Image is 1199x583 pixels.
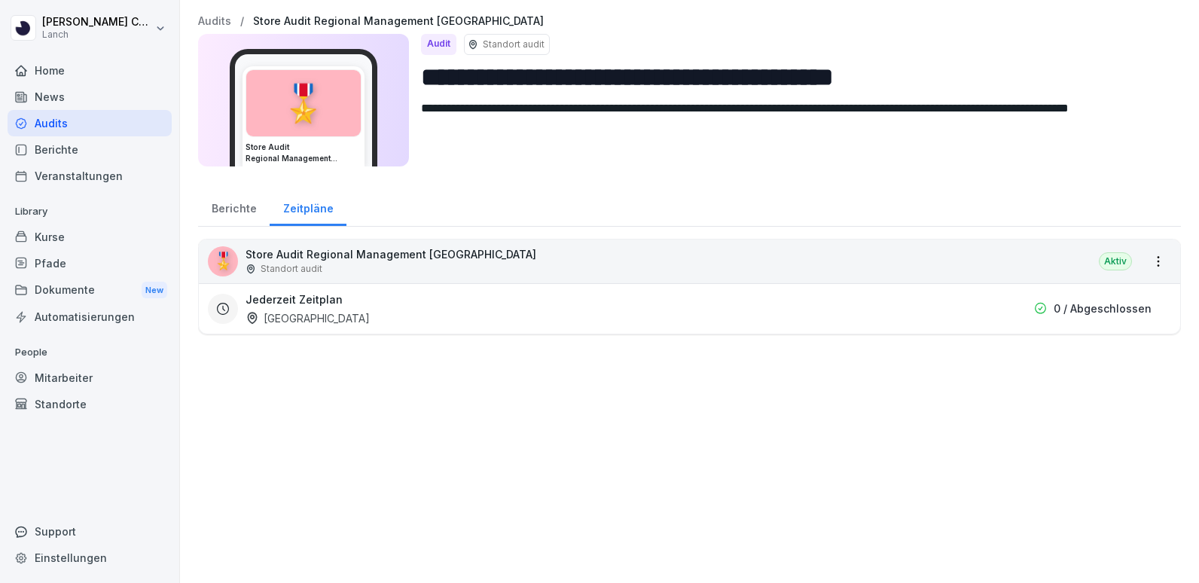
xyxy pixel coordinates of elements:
a: Automatisierungen [8,304,172,330]
p: Lanch [42,29,152,40]
p: Library [8,200,172,224]
a: Mitarbeiter [8,365,172,391]
a: News [8,84,172,110]
a: Home [8,57,172,84]
p: [PERSON_NAME] Cancillieri [42,16,152,29]
div: Dokumente [8,276,172,304]
a: DokumenteNew [8,276,172,304]
div: Audit [421,34,456,55]
a: Einstellungen [8,545,172,571]
p: People [8,340,172,365]
a: Kurse [8,224,172,250]
p: Standort audit [483,38,545,51]
a: Berichte [8,136,172,163]
h3: Store Audit Regional Management [GEOGRAPHIC_DATA] [246,142,362,164]
a: Veranstaltungen [8,163,172,189]
p: Store Audit Regional Management [GEOGRAPHIC_DATA] [246,246,536,262]
a: Audits [198,15,231,28]
a: Store Audit Regional Management [GEOGRAPHIC_DATA] [253,15,544,28]
h3: Jederzeit Zeitplan [246,291,343,307]
a: Pfade [8,250,172,276]
p: Standort audit [261,262,322,276]
a: Audits [8,110,172,136]
a: Standorte [8,391,172,417]
div: 🎖️ [208,246,238,276]
a: Zeitpläne [270,188,346,226]
div: [GEOGRAPHIC_DATA] [246,310,370,326]
div: 🎖️ [246,70,361,136]
a: Berichte [198,188,270,226]
p: 0 / Abgeschlossen [1054,301,1152,316]
div: Aktiv [1099,252,1132,270]
div: Support [8,518,172,545]
p: / [240,15,244,28]
div: New [142,282,167,299]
